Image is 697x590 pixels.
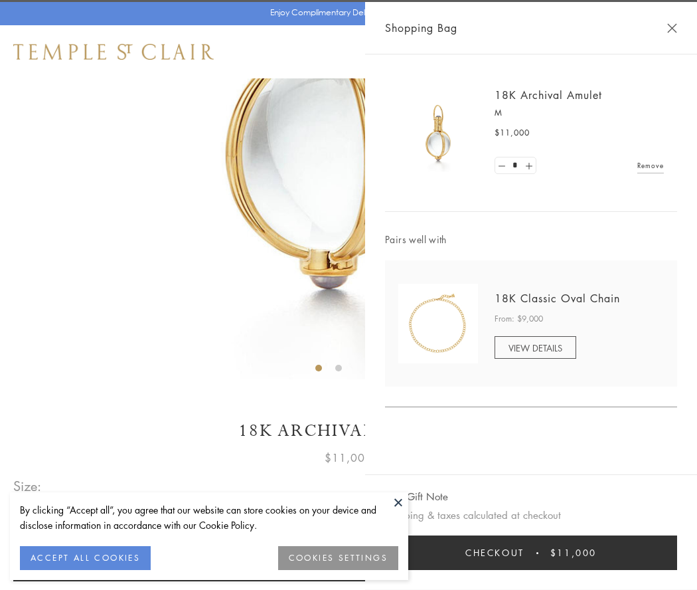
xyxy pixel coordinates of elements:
[495,126,530,140] span: $11,000
[385,232,677,247] span: Pairs well with
[325,449,372,466] span: $11,000
[13,419,684,442] h1: 18K Archival Amulet
[495,336,576,359] a: VIEW DETAILS
[385,507,677,524] p: Shipping & taxes calculated at checkout
[270,6,421,19] p: Enjoy Complimentary Delivery & Returns
[495,291,620,306] a: 18K Classic Oval Chain
[20,502,398,533] div: By clicking “Accept all”, you agree that our website can store cookies on your device and disclos...
[278,546,398,570] button: COOKIES SETTINGS
[20,546,151,570] button: ACCEPT ALL COOKIES
[495,88,602,102] a: 18K Archival Amulet
[465,545,524,560] span: Checkout
[398,93,478,173] img: 18K Archival Amulet
[637,158,664,173] a: Remove
[13,44,214,60] img: Temple St. Clair
[385,488,448,505] button: Add Gift Note
[522,157,535,174] a: Set quantity to 2
[495,106,664,120] p: M
[398,284,478,363] img: N88865-OV18
[508,342,562,354] span: VIEW DETAILS
[667,23,677,33] button: Close Shopping Bag
[495,157,508,174] a: Set quantity to 0
[385,536,677,570] button: Checkout $11,000
[550,545,597,560] span: $11,000
[13,475,42,497] span: Size:
[495,312,543,326] span: From: $9,000
[385,19,457,37] span: Shopping Bag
